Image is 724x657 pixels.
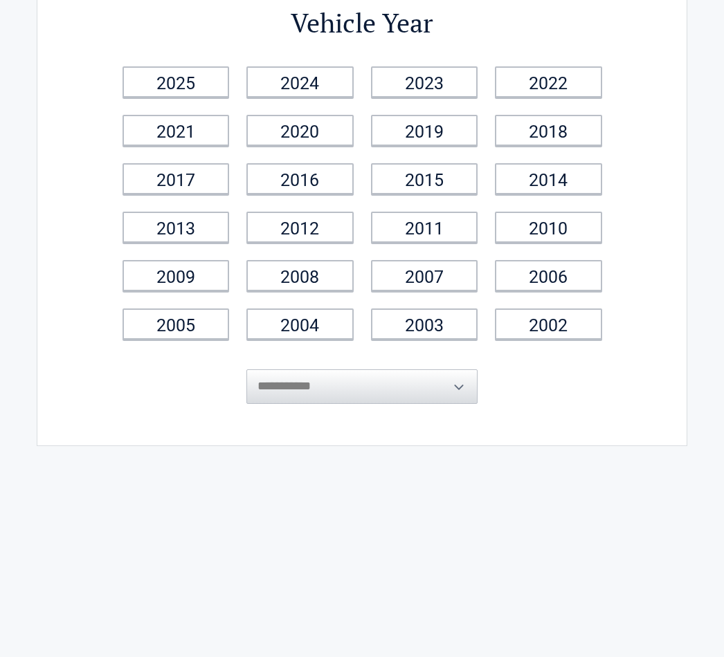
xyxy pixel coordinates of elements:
a: 2013 [123,212,230,243]
a: 2003 [371,308,478,340]
a: 2009 [123,260,230,291]
a: 2017 [123,163,230,194]
a: 2012 [246,212,354,243]
a: 2014 [495,163,602,194]
a: 2010 [495,212,602,243]
a: 2024 [246,66,354,98]
a: 2005 [123,308,230,340]
a: 2011 [371,212,478,243]
a: 2022 [495,66,602,98]
a: 2007 [371,260,478,291]
a: 2015 [371,163,478,194]
a: 2008 [246,260,354,291]
a: 2004 [246,308,354,340]
a: 2016 [246,163,354,194]
h2: Vehicle Year [114,6,610,41]
a: 2021 [123,115,230,146]
a: 2020 [246,115,354,146]
a: 2025 [123,66,230,98]
a: 2019 [371,115,478,146]
a: 2006 [495,260,602,291]
a: 2002 [495,308,602,340]
a: 2018 [495,115,602,146]
a: 2023 [371,66,478,98]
